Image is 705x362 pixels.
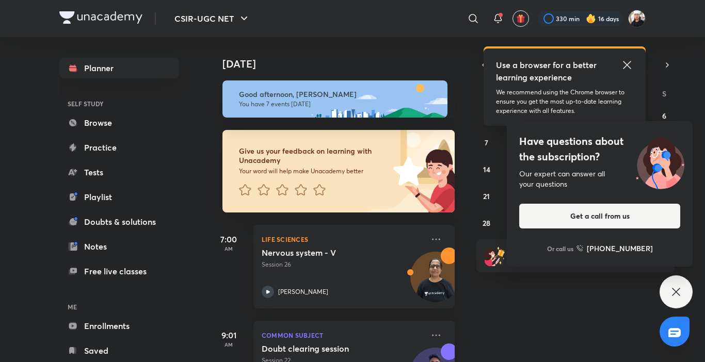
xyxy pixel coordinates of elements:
[519,169,680,189] div: Our expert can answer all your questions
[59,58,179,78] a: Planner
[59,187,179,207] a: Playlist
[358,130,455,212] img: feedback_image
[483,191,490,201] abbr: September 21, 2025
[262,343,390,354] h5: Doubt clearing session
[208,341,249,348] p: AM
[512,10,529,27] button: avatar
[483,164,490,174] abbr: September 14, 2025
[662,111,666,121] abbr: September 6, 2025
[496,59,599,84] h5: Use a browser for a better learning experience
[485,138,488,147] abbr: September 7, 2025
[239,146,390,165] h6: Give us your feedback on learning with Unacademy
[547,244,573,253] p: Or call us
[208,233,249,245] h5: 7:00
[59,261,179,282] a: Free live classes
[656,107,672,124] button: September 6, 2025
[59,316,179,336] a: Enrollments
[59,211,179,232] a: Doubts & solutions
[576,243,653,254] a: [PHONE_NUMBER]
[59,112,179,133] a: Browse
[59,298,179,316] h6: ME
[628,134,693,189] img: ttu_illustration_new.svg
[59,162,179,183] a: Tests
[239,167,390,175] p: Your word will help make Unacademy better
[411,257,460,307] img: Avatar
[516,14,525,23] img: avatar
[222,80,447,118] img: afternoon
[208,329,249,341] h5: 9:01
[587,243,653,254] h6: [PHONE_NUMBER]
[478,134,495,151] button: September 7, 2025
[59,340,179,361] a: Saved
[586,13,596,24] img: streak
[485,245,505,266] img: referral
[662,89,666,98] abbr: Saturday
[222,58,465,70] h4: [DATE]
[59,137,179,158] a: Practice
[59,236,179,257] a: Notes
[519,134,680,164] h4: Have questions about the subscription?
[478,161,495,177] button: September 14, 2025
[262,233,424,245] p: Life Sciences
[168,8,257,29] button: CSIR-UGC NET
[59,11,142,24] img: Company Logo
[483,218,490,228] abbr: September 28, 2025
[278,287,328,297] p: [PERSON_NAME]
[239,90,438,99] h6: Good afternoon, [PERSON_NAME]
[478,188,495,204] button: September 21, 2025
[262,329,424,341] p: Common Subject
[239,100,438,108] p: You have 7 events [DATE]
[628,10,646,27] img: Shivam
[519,204,680,228] button: Get a call from us
[262,248,390,258] h5: Nervous system - V
[59,11,142,26] a: Company Logo
[262,260,424,269] p: Session 26
[496,88,633,116] p: We recommend using the Chrome browser to ensure you get the most up-to-date learning experience w...
[478,215,495,231] button: September 28, 2025
[59,95,179,112] h6: SELF STUDY
[208,245,249,252] p: AM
